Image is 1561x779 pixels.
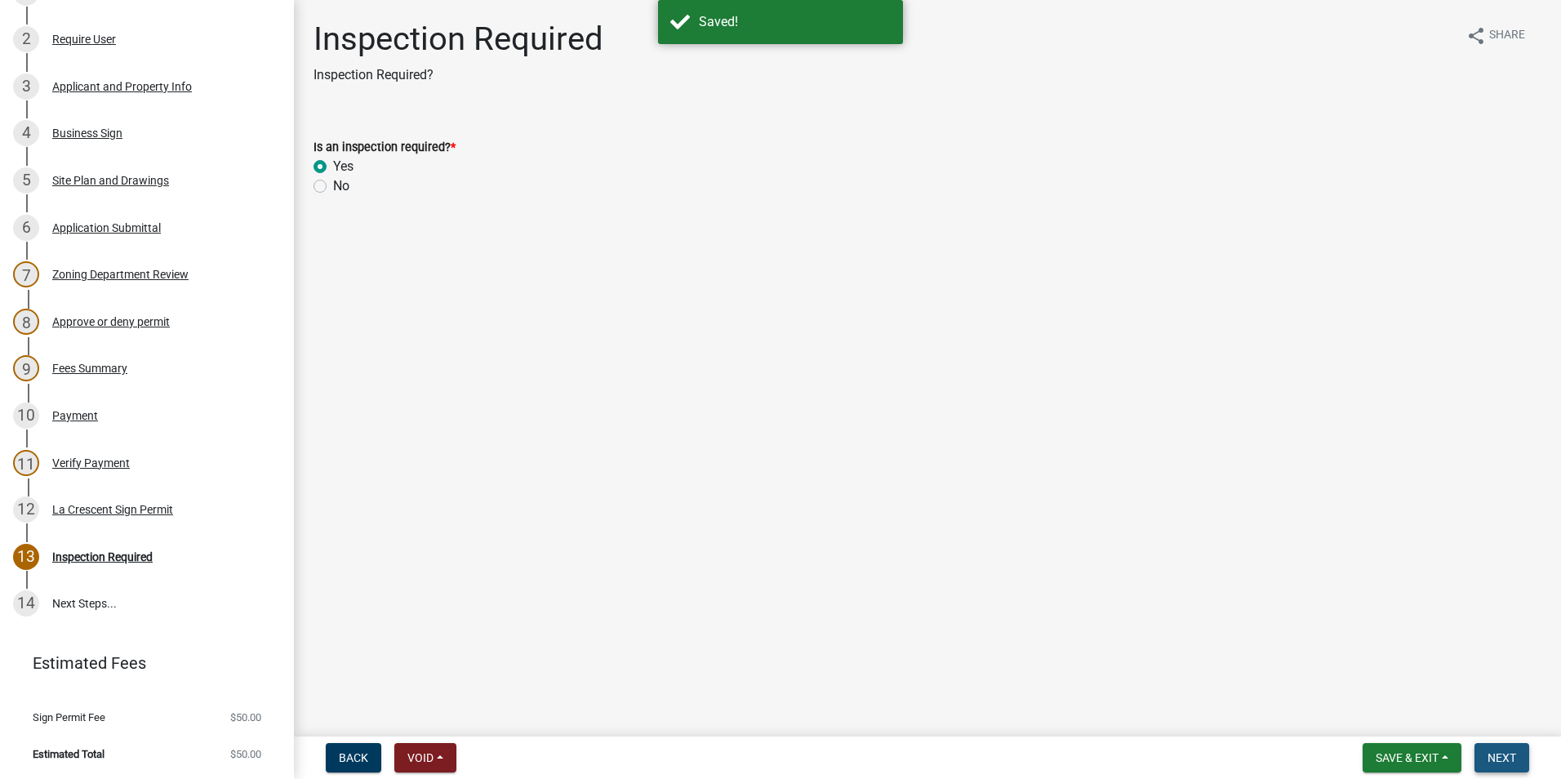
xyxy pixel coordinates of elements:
[52,410,98,421] div: Payment
[13,403,39,429] div: 10
[1466,26,1486,46] i: share
[13,355,39,381] div: 9
[52,81,192,92] div: Applicant and Property Info
[13,261,39,287] div: 7
[52,363,127,374] div: Fees Summary
[52,457,130,469] div: Verify Payment
[13,450,39,476] div: 11
[13,496,39,523] div: 12
[407,751,434,764] span: Void
[52,316,170,327] div: Approve or deny permit
[33,749,105,759] span: Estimated Total
[13,309,39,335] div: 8
[1376,751,1439,764] span: Save & Exit
[33,712,105,723] span: Sign Permit Fee
[52,222,161,234] div: Application Submittal
[13,590,39,617] div: 14
[52,33,116,45] div: Require User
[13,120,39,146] div: 4
[52,504,173,515] div: La Crescent Sign Permit
[314,20,603,59] h1: Inspection Required
[394,743,456,772] button: Void
[1474,743,1529,772] button: Next
[699,12,891,32] div: Saved!
[52,127,122,139] div: Business Sign
[13,26,39,52] div: 2
[339,751,368,764] span: Back
[13,215,39,241] div: 6
[13,73,39,100] div: 3
[1489,26,1525,46] span: Share
[52,175,169,186] div: Site Plan and Drawings
[1363,743,1461,772] button: Save & Exit
[13,167,39,194] div: 5
[230,749,261,759] span: $50.00
[13,647,268,679] a: Estimated Fees
[326,743,381,772] button: Back
[13,544,39,570] div: 13
[1453,20,1538,51] button: shareShare
[1488,751,1516,764] span: Next
[52,551,153,563] div: Inspection Required
[52,269,189,280] div: Zoning Department Review
[333,176,349,196] label: No
[314,65,603,85] p: Inspection Required?
[314,142,456,154] label: Is an inspection required?
[230,712,261,723] span: $50.00
[333,157,354,176] label: Yes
